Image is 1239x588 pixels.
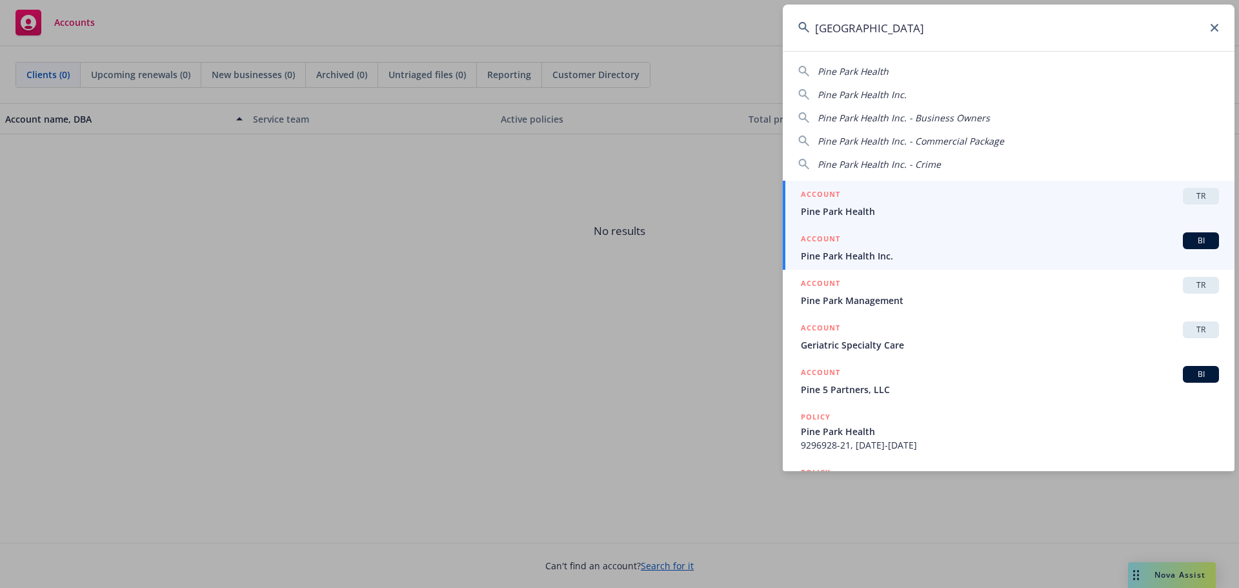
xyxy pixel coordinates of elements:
[801,438,1219,452] span: 9296928-21, [DATE]-[DATE]
[801,321,840,337] h5: ACCOUNT
[818,158,941,170] span: Pine Park Health Inc. - Crime
[783,181,1234,225] a: ACCOUNTTRPine Park Health
[801,425,1219,438] span: Pine Park Health
[1188,235,1214,247] span: BI
[801,366,840,381] h5: ACCOUNT
[801,277,840,292] h5: ACCOUNT
[783,5,1234,51] input: Search...
[801,338,1219,352] span: Geriatric Specialty Care
[801,383,1219,396] span: Pine 5 Partners, LLC
[783,403,1234,459] a: POLICYPine Park Health9296928-21, [DATE]-[DATE]
[1188,369,1214,380] span: BI
[1188,190,1214,202] span: TR
[801,411,831,423] h5: POLICY
[783,314,1234,359] a: ACCOUNTTRGeriatric Specialty Care
[818,88,907,101] span: Pine Park Health Inc.
[1188,279,1214,291] span: TR
[783,225,1234,270] a: ACCOUNTBIPine Park Health Inc.
[783,270,1234,314] a: ACCOUNTTRPine Park Management
[801,188,840,203] h5: ACCOUNT
[818,65,889,77] span: Pine Park Health
[1188,324,1214,336] span: TR
[783,359,1234,403] a: ACCOUNTBIPine 5 Partners, LLC
[801,466,831,479] h5: POLICY
[801,232,840,248] h5: ACCOUNT
[818,135,1004,147] span: Pine Park Health Inc. - Commercial Package
[801,249,1219,263] span: Pine Park Health Inc.
[801,294,1219,307] span: Pine Park Management
[783,459,1234,514] a: POLICY
[801,205,1219,218] span: Pine Park Health
[818,112,990,124] span: Pine Park Health Inc. - Business Owners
